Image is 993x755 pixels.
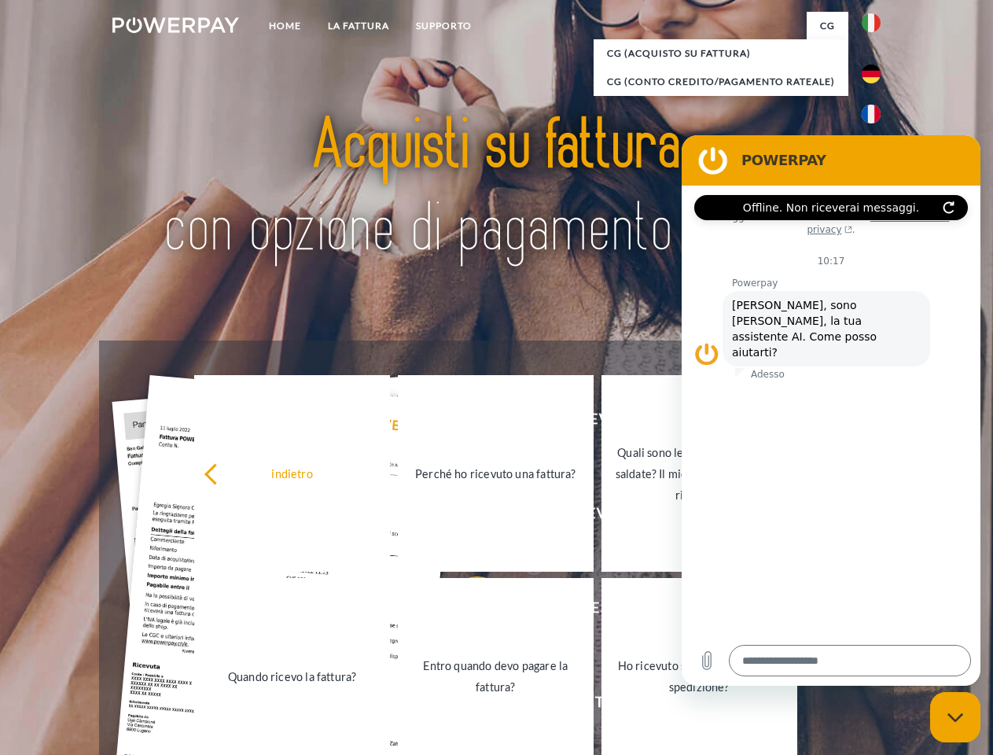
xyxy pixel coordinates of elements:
[611,441,788,505] div: Quali sono le fatture non ancora saldate? Il mio pagamento è stato ricevuto?
[407,655,584,698] div: Entro quando devo pagare la fattura?
[204,665,381,687] div: Quando ricevo la fattura?
[112,17,239,33] img: logo-powerpay-white.svg
[594,68,848,96] a: CG (Conto Credito/Pagamento rateale)
[256,12,314,40] a: Home
[682,135,980,686] iframe: Finestra di messaggistica
[862,64,881,83] img: de
[862,13,881,32] img: it
[403,12,485,40] a: Supporto
[611,655,788,698] div: Ho ricevuto solo una parte della spedizione?
[807,12,848,40] a: CG
[407,462,584,484] div: Perché ho ricevuto una fattura?
[150,75,843,301] img: title-powerpay_it.svg
[862,105,881,123] img: fr
[204,462,381,484] div: indietro
[601,375,797,572] a: Quali sono le fatture non ancora saldate? Il mio pagamento è stato ricevuto?
[314,12,403,40] a: LA FATTURA
[594,39,848,68] a: CG (Acquisto su fattura)
[930,692,980,742] iframe: Pulsante per aprire la finestra di messaggistica, conversazione in corso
